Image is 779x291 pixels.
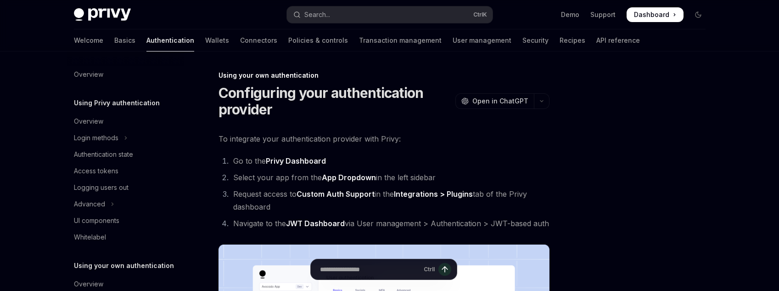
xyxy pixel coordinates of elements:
[304,9,330,20] div: Search...
[219,71,549,80] div: Using your own authentication
[74,199,105,210] div: Advanced
[590,10,616,19] a: Support
[266,156,326,165] strong: Privy Dashboard
[74,8,131,21] img: dark logo
[114,29,135,51] a: Basics
[596,29,640,51] a: API reference
[67,66,184,83] a: Overview
[67,146,184,163] a: Authentication state
[74,182,129,193] div: Logging users out
[297,189,375,199] strong: Custom Auth Support
[240,29,277,51] a: Connectors
[472,97,528,106] span: Open in ChatGPT
[438,263,451,276] button: Send message
[67,113,184,130] a: Overview
[286,219,345,228] a: JWT Dashboard
[230,171,549,184] li: Select your app from the in the left sidebar
[67,163,184,179] a: Access tokens
[67,196,184,212] button: Toggle Advanced section
[67,229,184,245] a: Whitelabel
[74,215,119,226] div: UI components
[627,7,684,22] a: Dashboard
[74,132,118,143] div: Login methods
[359,29,442,51] a: Transaction management
[74,29,103,51] a: Welcome
[67,130,184,146] button: Toggle Login methods section
[230,217,549,230] li: Navigate to the via User management > Authentication > JWT-based auth
[74,260,174,271] h5: Using your own authentication
[67,212,184,229] a: UI components
[205,29,229,51] a: Wallets
[230,188,549,213] li: Request access to in the tab of the Privy dashboard
[230,154,549,167] li: Go to the
[266,156,326,166] a: Privy Dashboard
[320,259,420,280] input: Ask a question...
[146,29,194,51] a: Authentication
[219,132,549,145] span: To integrate your authentication provider with Privy:
[455,93,534,109] button: Open in ChatGPT
[473,11,487,18] span: Ctrl K
[74,279,103,290] div: Overview
[288,29,348,51] a: Policies & controls
[394,189,473,199] a: Integrations > Plugins
[74,116,103,127] div: Overview
[560,29,585,51] a: Recipes
[74,149,133,160] div: Authentication state
[74,165,118,177] div: Access tokens
[287,6,493,23] button: Open search
[522,29,549,51] a: Security
[453,29,511,51] a: User management
[67,179,184,196] a: Logging users out
[561,10,579,19] a: Demo
[322,173,376,182] strong: App Dropdown
[74,97,160,108] h5: Using Privy authentication
[219,85,452,118] h1: Configuring your authentication provider
[691,7,706,22] button: Toggle dark mode
[74,232,106,243] div: Whitelabel
[74,69,103,80] div: Overview
[634,10,669,19] span: Dashboard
